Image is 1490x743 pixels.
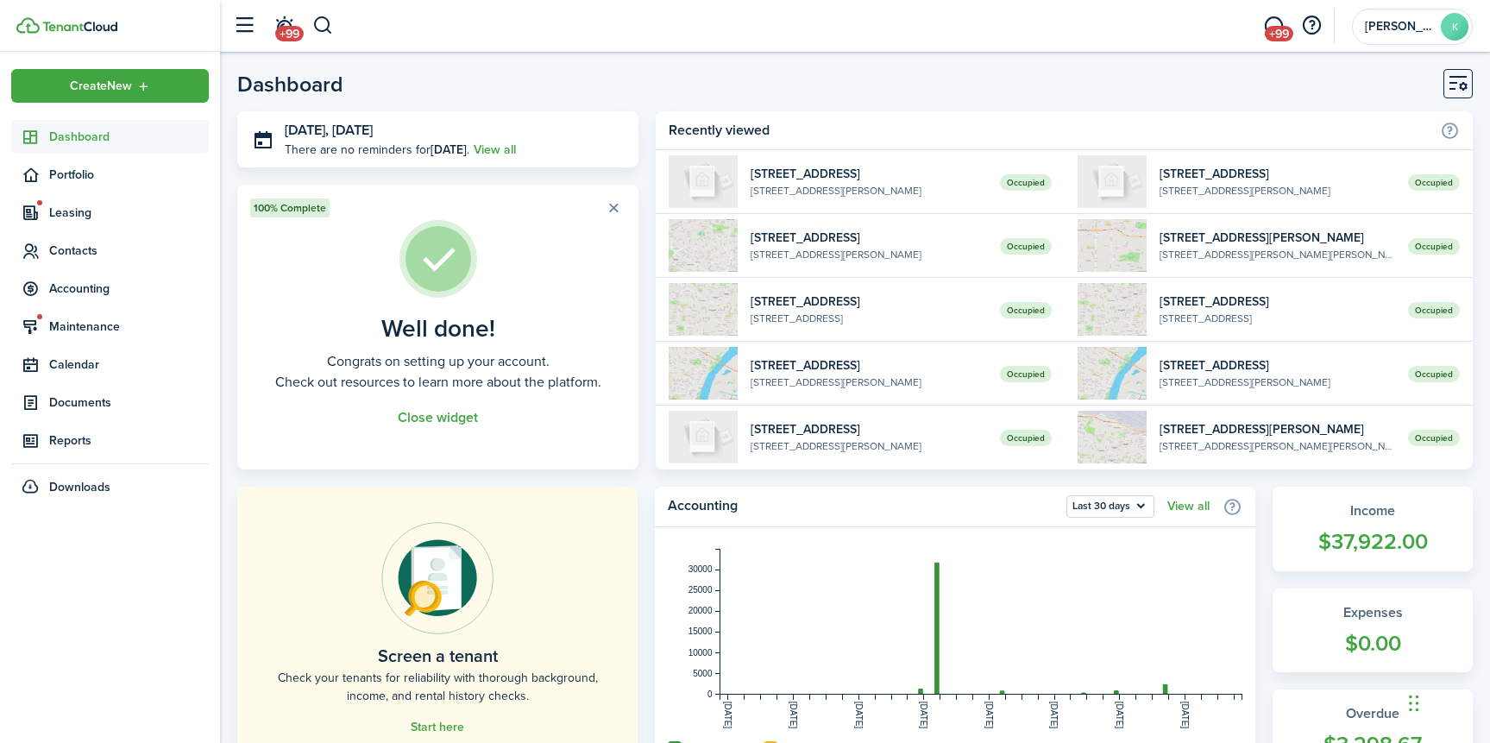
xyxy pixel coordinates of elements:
img: G [1078,155,1147,208]
button: Close [601,196,626,220]
span: +99 [1265,26,1293,41]
tspan: [DATE] [1180,702,1190,729]
widget-stats-title: Income [1290,501,1455,521]
a: Expenses$0.00 [1273,589,1473,673]
tspan: [DATE] [984,702,994,729]
span: Occupied [1000,366,1052,382]
button: Open resource center [1297,11,1326,41]
span: Occupied [1408,302,1460,318]
well-done-title: Well done! [381,315,495,343]
widget-list-item-title: [STREET_ADDRESS] [1160,165,1395,183]
tspan: 20000 [688,606,713,615]
home-widget-title: Recently viewed [669,120,1431,141]
b: [DATE] [431,141,467,159]
button: Last 30 days [1066,495,1154,518]
tspan: [DATE] [723,702,732,729]
span: Dashboard [49,128,209,146]
home-widget-title: Accounting [668,495,1058,518]
widget-stats-title: Overdue [1290,703,1455,724]
tspan: [DATE] [1115,702,1124,729]
widget-list-item-title: [STREET_ADDRESS] [751,229,986,247]
img: B [669,411,738,463]
span: Occupied [1408,238,1460,255]
widget-list-item-description: [STREET_ADDRESS][PERSON_NAME][PERSON_NAME] [1160,247,1395,262]
button: Open menu [11,69,209,103]
img: G [669,155,738,208]
tspan: [DATE] [789,702,798,729]
a: Reports [11,424,209,457]
span: 100% Complete [254,200,326,216]
a: Messaging [1257,4,1290,48]
a: Start here [411,721,464,734]
span: Occupied [1000,174,1052,191]
span: Accounting [49,280,209,298]
span: Reports [49,431,209,450]
span: Occupied [1408,366,1460,382]
tspan: 0 [707,689,713,699]
tspan: 30000 [688,564,713,574]
widget-stats-title: Expenses [1290,602,1455,623]
a: View all [474,141,516,159]
span: Maintenance [49,318,209,336]
tspan: [DATE] [854,702,864,729]
div: Drag [1409,677,1419,729]
img: 1 [1078,347,1147,400]
button: Close widget [398,410,478,425]
a: Dashboard [11,120,209,154]
span: Documents [49,394,209,412]
span: Contacts [49,242,209,260]
button: Open menu [1066,495,1154,518]
span: Portfolio [49,166,209,184]
widget-list-item-description: [STREET_ADDRESS][PERSON_NAME][PERSON_NAME] [1160,438,1395,454]
button: Customise [1443,69,1473,98]
a: Notifications [267,4,300,48]
tspan: [DATE] [1049,702,1059,729]
widget-list-item-title: [STREET_ADDRESS] [751,293,986,311]
span: Create New [70,80,132,92]
span: Leasing [49,204,209,222]
widget-list-item-description: [STREET_ADDRESS] [1160,311,1395,326]
widget-list-item-description: [STREET_ADDRESS] [751,311,986,326]
widget-list-item-title: [STREET_ADDRESS] [751,420,986,438]
span: Calendar [49,356,209,374]
img: Online payments [381,522,494,634]
widget-list-item-title: [STREET_ADDRESS][PERSON_NAME] [1160,420,1395,438]
widget-list-item-title: [STREET_ADDRESS][PERSON_NAME] [1160,229,1395,247]
img: 1 [669,219,738,272]
widget-list-item-description: [STREET_ADDRESS][PERSON_NAME] [1160,183,1395,198]
img: 1 [1078,283,1147,336]
button: Open sidebar [228,9,261,42]
span: Occupied [1408,174,1460,191]
img: TenantCloud [16,17,40,34]
home-placeholder-description: Check your tenants for reliability with thorough background, income, and rental history checks. [276,669,599,705]
span: Kaitlyn [1365,21,1434,33]
button: Search [312,11,334,41]
widget-list-item-description: [STREET_ADDRESS][PERSON_NAME] [751,183,986,198]
a: View all [1167,500,1210,513]
span: Occupied [1000,302,1052,318]
a: Income$37,922.00 [1273,487,1473,571]
img: 1 [1078,219,1147,272]
img: 1 [669,283,738,336]
widget-list-item-description: [STREET_ADDRESS][PERSON_NAME] [751,438,986,454]
widget-list-item-title: [STREET_ADDRESS] [1160,293,1395,311]
widget-list-item-title: [STREET_ADDRESS] [751,356,986,375]
tspan: 15000 [688,627,713,636]
tspan: 10000 [688,648,713,658]
widget-list-item-description: [STREET_ADDRESS][PERSON_NAME] [751,375,986,390]
p: There are no reminders for . [285,141,469,159]
well-done-description: Congrats on setting up your account. Check out resources to learn more about the platform. [275,351,601,393]
span: Occupied [1000,238,1052,255]
span: Downloads [49,478,110,496]
span: +99 [275,26,304,41]
tspan: [DATE] [919,702,928,729]
tspan: 25000 [688,585,713,595]
widget-stats-count: $0.00 [1290,627,1455,660]
iframe: Chat Widget [1404,660,1490,743]
span: Occupied [1408,430,1460,446]
widget-list-item-title: [STREET_ADDRESS] [1160,356,1395,375]
img: 1 [1078,411,1147,463]
widget-list-item-title: [STREET_ADDRESS] [751,165,986,183]
img: 1 [669,347,738,400]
